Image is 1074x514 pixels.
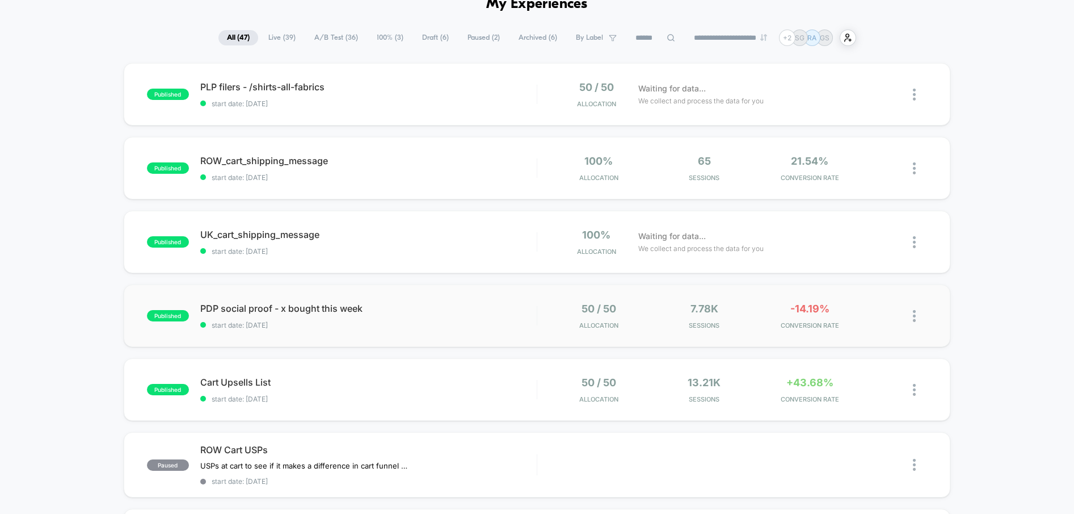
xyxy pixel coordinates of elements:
span: 50 / 50 [582,377,616,388]
img: close [913,459,916,471]
span: Waiting for data... [638,230,706,243]
span: Cart Upsells List [200,377,537,388]
span: +43.68% [786,377,833,388]
span: Allocation [577,248,616,256]
span: 50 / 50 [579,81,614,93]
span: PLP filers - /shirts-all-fabrics [200,81,537,93]
span: CONVERSION RATE [760,321,860,329]
span: start date: [DATE] [200,247,537,256]
span: CONVERSION RATE [760,395,860,403]
span: 100% [584,155,613,167]
span: start date: [DATE] [200,99,537,108]
img: close [913,384,916,396]
span: Waiting for data... [638,82,706,95]
span: We collect and process the data for you [638,95,764,106]
span: published [147,236,189,248]
span: Live ( 39 ) [260,30,304,45]
span: Allocation [577,100,616,108]
span: start date: [DATE] [200,395,537,403]
span: Draft ( 6 ) [414,30,457,45]
span: ROW_cart_shipping_message [200,155,537,166]
div: + 2 [779,30,795,46]
span: ROW Cart USPs [200,444,537,456]
span: Sessions [654,174,754,182]
span: published [147,310,189,321]
span: By Label [576,34,603,42]
span: 13.21k [688,377,721,388]
img: close [913,236,916,248]
span: paused [147,459,189,471]
p: RA [807,34,816,42]
img: close [913,310,916,322]
span: 50 / 50 [582,303,616,315]
span: published [147,89,189,100]
span: Allocation [579,395,618,403]
span: 100% ( 3 ) [368,30,412,45]
span: published [147,384,189,395]
span: We collect and process the data for you [638,243,764,254]
span: All ( 47 ) [218,30,258,45]
span: 65 [698,155,711,167]
p: SG [795,34,805,42]
span: -14.19% [790,303,829,315]
span: 21.54% [791,155,828,167]
span: start date: [DATE] [200,477,537,486]
span: start date: [DATE] [200,173,537,182]
img: close [913,162,916,174]
span: Allocation [579,174,618,182]
span: Allocation [579,321,618,329]
span: A/B Test ( 36 ) [306,30,367,45]
span: PDP social proof - x bought this week [200,303,537,314]
span: Sessions [654,321,754,329]
span: CONVERSION RATE [760,174,860,182]
span: Paused ( 2 ) [459,30,508,45]
img: end [760,34,767,41]
span: published [147,162,189,174]
span: Sessions [654,395,754,403]
span: 7.78k [690,303,718,315]
p: GS [820,34,829,42]
span: Archived ( 6 ) [510,30,566,45]
span: start date: [DATE] [200,321,537,329]
span: USPs at cart to see if it makes a difference in cart funnel drop-off﻿have the option to add links... [200,461,411,470]
img: close [913,89,916,101]
span: UK_cart_shipping_message [200,229,537,240]
span: 100% [582,229,610,241]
